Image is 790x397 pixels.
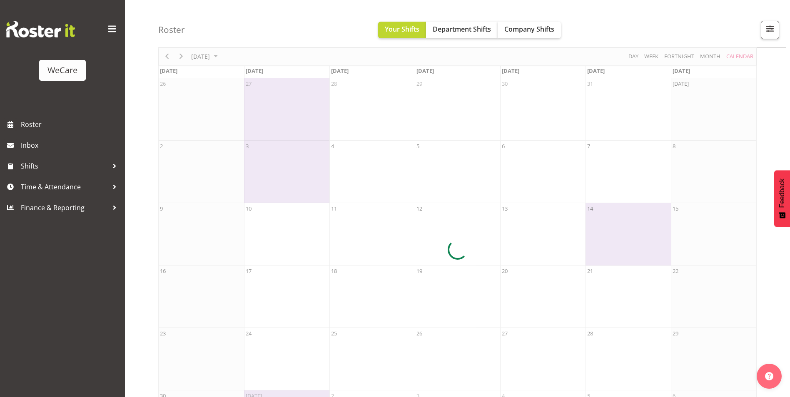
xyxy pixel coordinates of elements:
button: Company Shifts [498,22,561,38]
span: Roster [21,118,121,131]
img: help-xxl-2.png [765,372,773,380]
span: Time & Attendance [21,181,108,193]
span: Finance & Reporting [21,201,108,214]
button: Feedback - Show survey [774,170,790,227]
span: Company Shifts [504,25,554,34]
span: Feedback [778,179,786,208]
span: Shifts [21,160,108,172]
span: Inbox [21,139,121,151]
button: Your Shifts [378,22,426,38]
button: Department Shifts [426,22,498,38]
span: Your Shifts [385,25,419,34]
h4: Roster [158,25,185,35]
span: Department Shifts [433,25,491,34]
button: Filter Shifts [761,21,779,39]
img: Rosterit website logo [6,21,75,37]
div: WeCare [47,64,77,77]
